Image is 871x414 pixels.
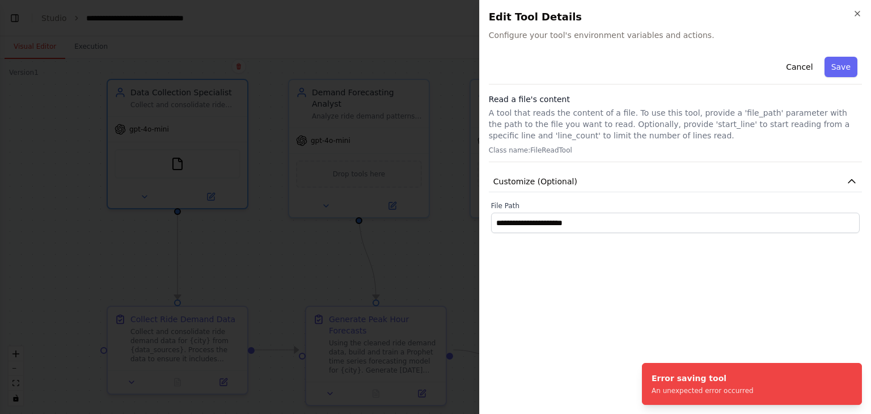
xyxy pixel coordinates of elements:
button: Save [825,57,857,77]
span: Customize (Optional) [493,176,577,187]
div: An unexpected error occurred [652,386,754,395]
p: A tool that reads the content of a file. To use this tool, provide a 'file_path' parameter with t... [489,107,862,141]
div: Error saving tool [652,373,754,384]
h3: Read a file's content [489,94,862,105]
h2: Edit Tool Details [489,9,862,25]
p: Class name: FileReadTool [489,146,862,155]
span: Configure your tool's environment variables and actions. [489,29,862,41]
label: File Path [491,201,860,210]
button: Customize (Optional) [489,171,862,192]
button: Cancel [779,57,819,77]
